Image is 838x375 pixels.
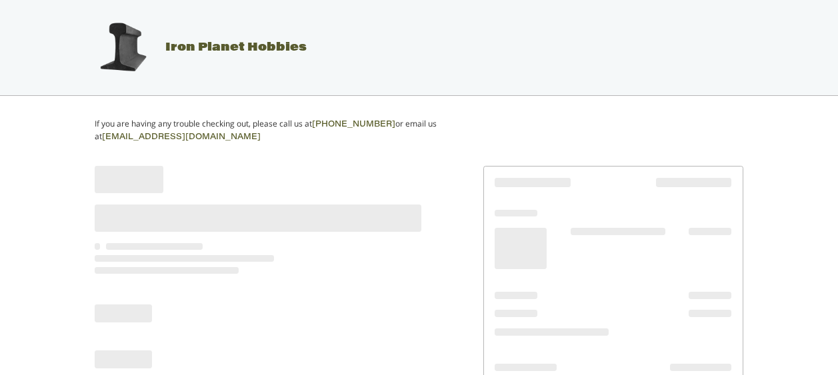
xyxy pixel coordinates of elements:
span: Iron Planet Hobbies [165,42,307,54]
p: If you are having any trouble checking out, please call us at or email us at [95,118,466,143]
a: [EMAIL_ADDRESS][DOMAIN_NAME] [102,133,261,141]
a: Iron Planet Hobbies [83,42,307,54]
a: [PHONE_NUMBER] [312,121,395,129]
img: Iron Planet Hobbies [94,19,151,76]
